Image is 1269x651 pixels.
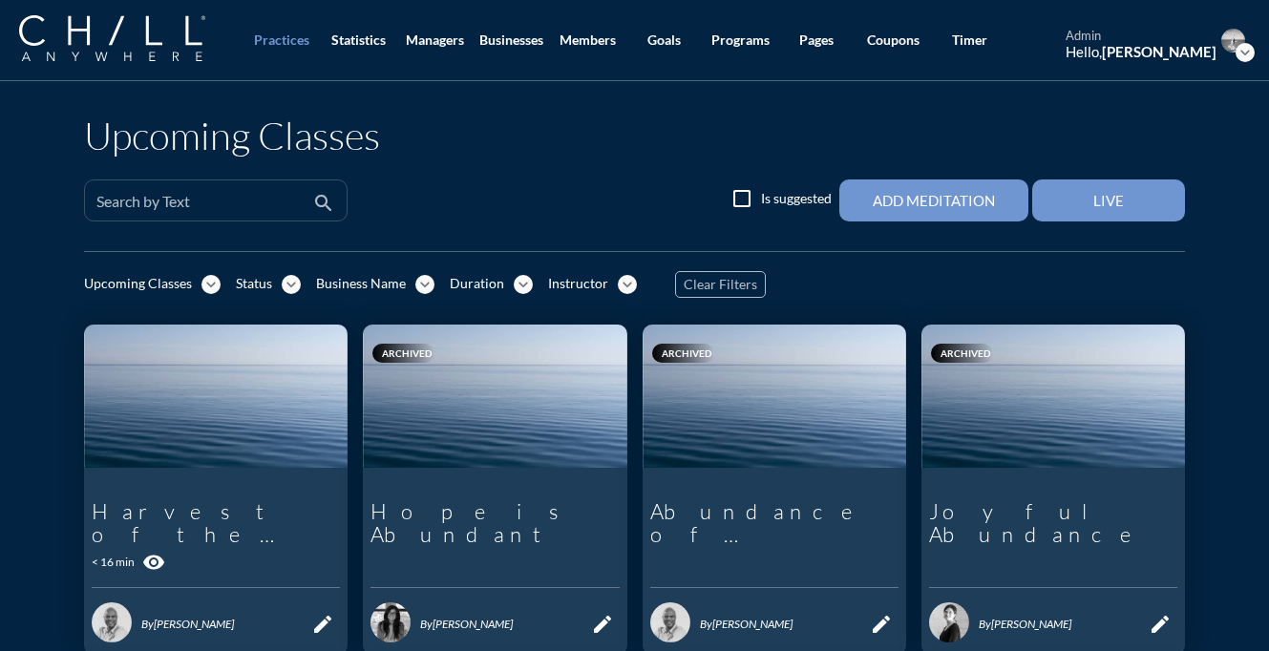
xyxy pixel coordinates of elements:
[839,179,1028,221] button: Add Meditation
[1221,29,1245,52] img: Profile icon
[282,275,301,294] i: expand_more
[415,275,434,294] i: expand_more
[712,617,793,631] span: [PERSON_NAME]
[96,197,308,220] input: Search by Text
[1236,43,1255,62] i: expand_more
[700,617,712,631] span: By
[312,192,335,215] i: search
[548,276,608,292] div: Instructor
[420,617,433,631] span: By
[311,613,334,636] i: edit
[867,32,920,49] div: Coupons
[236,276,272,292] div: Status
[647,32,681,49] div: Goals
[1066,192,1152,209] div: Live
[450,276,504,292] div: Duration
[929,602,969,642] img: 1586208635710%20-%20Eileen.jpg
[84,113,380,158] h1: Upcoming Classes
[799,32,834,49] div: Pages
[684,277,757,293] span: Clear Filters
[618,275,637,294] i: expand_more
[991,617,1071,631] span: [PERSON_NAME]
[19,15,205,61] img: Company Logo
[92,602,132,642] img: 1582832593142%20-%2027a774d8d5.png
[433,617,513,631] span: [PERSON_NAME]
[873,192,995,209] div: Add Meditation
[370,602,411,642] img: 1586445345380%20-%20Steph_Chill_Profile_Temporary_BW.jpg
[514,275,533,294] i: expand_more
[84,276,192,292] div: Upcoming Classes
[979,617,991,631] span: By
[560,32,616,49] div: Members
[254,32,309,49] div: Practices
[19,15,243,64] a: Company Logo
[154,617,234,631] span: [PERSON_NAME]
[650,602,690,642] img: 1582832593142%20-%2027a774d8d5.png
[201,275,221,294] i: expand_more
[141,617,154,631] span: By
[675,271,766,298] button: Clear Filters
[406,32,464,49] div: Managers
[952,32,987,49] div: Timer
[1102,43,1216,60] strong: [PERSON_NAME]
[1066,29,1216,44] div: admin
[1149,613,1172,636] i: edit
[711,32,770,49] div: Programs
[761,189,832,208] label: Is suggested
[479,32,543,49] div: Businesses
[1066,43,1216,60] div: Hello,
[331,32,386,49] div: Statistics
[870,613,893,636] i: edit
[316,276,406,292] div: Business Name
[591,613,614,636] i: edit
[1032,179,1185,221] button: Live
